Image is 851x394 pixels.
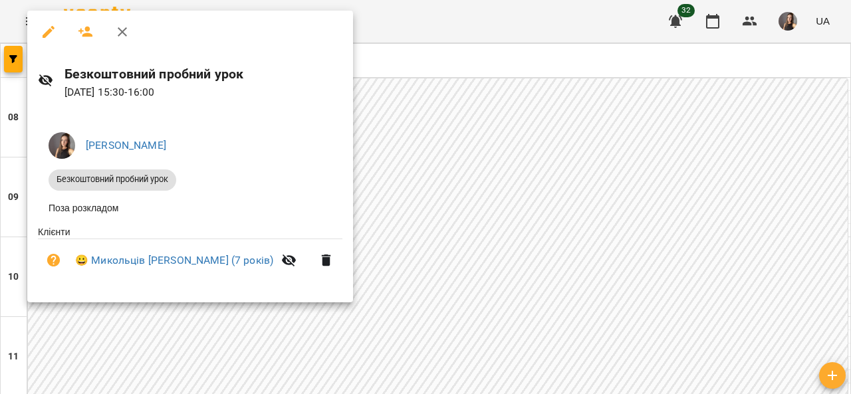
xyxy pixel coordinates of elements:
[49,132,75,159] img: c581e694ab3670f9d2e3178615f4a39d.jpeg
[64,84,342,100] p: [DATE] 15:30 - 16:00
[75,252,273,268] a: 😀 Микольців [PERSON_NAME] (7 років)
[86,139,166,151] a: [PERSON_NAME]
[38,196,342,220] li: Поза розкладом
[49,173,176,185] span: Безкоштовний пробний урок
[38,245,70,276] button: Візит ще не сплачено. Додати оплату?
[38,225,342,287] ul: Клієнти
[64,64,342,84] h6: Безкоштовний пробний урок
